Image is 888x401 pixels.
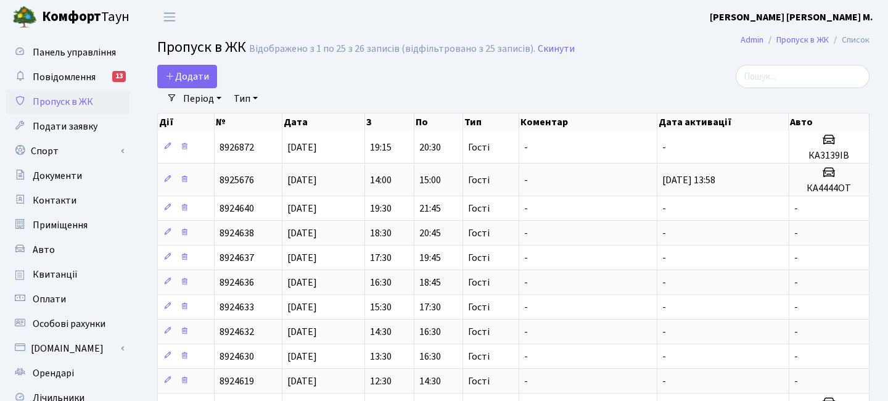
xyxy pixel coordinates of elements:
th: № [215,114,282,131]
span: - [662,141,666,154]
span: [DATE] [287,350,317,363]
a: Пропуск в ЖК [6,89,129,114]
span: - [524,141,528,154]
span: Пропуск в ЖК [33,95,93,109]
span: 13:30 [370,350,392,363]
a: Панель управління [6,40,129,65]
span: 8925676 [220,173,254,187]
img: logo.png [12,5,37,30]
div: 13 [112,71,126,82]
th: Тип [463,114,519,131]
button: Переключити навігацію [154,7,185,27]
span: Гості [468,352,490,362]
span: - [524,374,528,388]
a: [PERSON_NAME] [PERSON_NAME] М. [710,10,873,25]
span: Документи [33,169,82,183]
h5: КА3139ІВ [794,150,864,162]
span: - [794,300,798,314]
span: [DATE] [287,325,317,339]
a: Тип [229,88,263,109]
a: Орендарі [6,361,129,386]
span: 14:30 [370,325,392,339]
span: Панель управління [33,46,116,59]
span: 16:30 [370,276,392,289]
a: Admin [741,33,763,46]
span: 17:30 [419,300,441,314]
span: 8924619 [220,374,254,388]
span: Додати [165,70,209,83]
span: 18:45 [419,276,441,289]
span: Гості [468,253,490,263]
a: Оплати [6,287,129,312]
b: [PERSON_NAME] [PERSON_NAME] М. [710,10,873,24]
span: 8924633 [220,300,254,314]
a: [DOMAIN_NAME] [6,336,129,361]
span: Гості [468,143,490,152]
div: Відображено з 1 по 25 з 26 записів (відфільтровано з 25 записів). [249,43,535,55]
span: - [524,300,528,314]
span: Контакти [33,194,76,207]
span: Повідомлення [33,70,96,84]
span: Орендарі [33,366,74,380]
span: - [794,202,798,215]
span: 8924630 [220,350,254,363]
span: 8924637 [220,251,254,265]
span: - [662,350,666,363]
span: - [794,374,798,388]
span: - [794,350,798,363]
span: 14:30 [419,374,441,388]
span: Пропуск в ЖК [157,36,246,58]
a: Особові рахунки [6,312,129,336]
span: - [524,325,528,339]
span: 21:45 [419,202,441,215]
span: 8924638 [220,226,254,240]
a: Спорт [6,139,129,163]
span: [DATE] [287,226,317,240]
span: [DATE] [287,141,317,154]
span: [DATE] [287,374,317,388]
span: Авто [33,243,55,257]
b: Комфорт [42,7,101,27]
span: - [524,276,528,289]
span: Гості [468,302,490,312]
span: [DATE] [287,173,317,187]
a: Повідомлення13 [6,65,129,89]
span: - [662,300,666,314]
span: 12:30 [370,374,392,388]
a: Період [178,88,226,109]
span: 16:30 [419,325,441,339]
span: [DATE] [287,202,317,215]
span: Особові рахунки [33,317,105,331]
span: - [524,202,528,215]
a: Пропуск в ЖК [776,33,829,46]
span: 19:45 [419,251,441,265]
a: Документи [6,163,129,188]
th: Авто [789,114,869,131]
span: Таун [42,7,129,28]
th: З [365,114,414,131]
span: Гості [468,278,490,287]
a: Квитанції [6,262,129,287]
span: - [524,226,528,240]
span: - [662,374,666,388]
li: Список [829,33,869,47]
span: 8926872 [220,141,254,154]
span: - [794,226,798,240]
span: [DATE] [287,276,317,289]
th: Дата активації [657,114,789,131]
span: - [662,251,666,265]
input: Пошук... [736,65,869,88]
span: - [794,325,798,339]
a: Контакти [6,188,129,213]
a: Подати заявку [6,114,129,139]
span: - [794,251,798,265]
span: - [662,276,666,289]
span: [DATE] 13:58 [662,173,715,187]
span: 14:00 [370,173,392,187]
span: - [662,226,666,240]
nav: breadcrumb [722,27,888,53]
a: Додати [157,65,217,88]
th: Дата [282,114,365,131]
span: - [524,350,528,363]
span: [DATE] [287,251,317,265]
